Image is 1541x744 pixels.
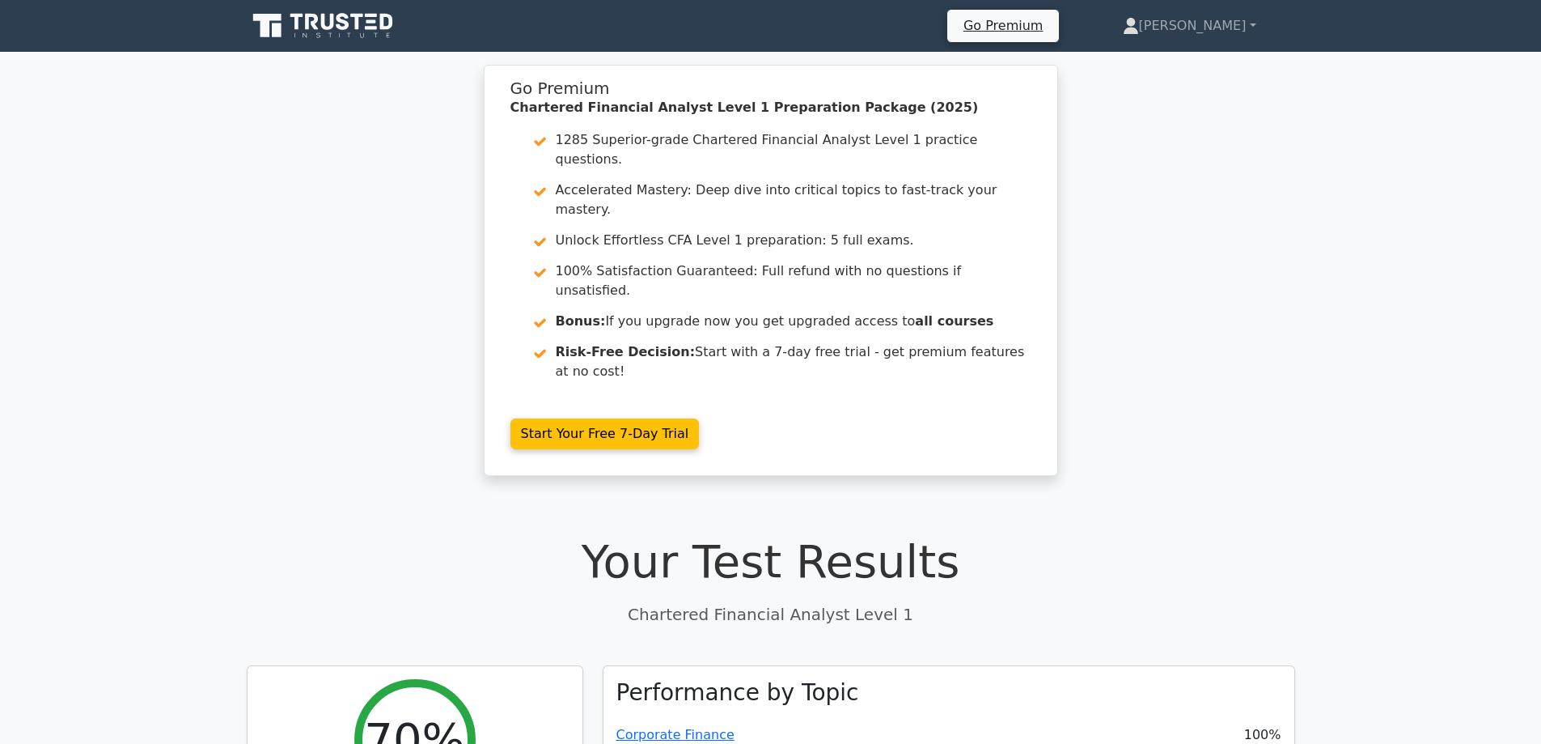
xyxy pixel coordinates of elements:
a: Start Your Free 7-Day Trial [510,419,700,449]
h1: Your Test Results [247,534,1295,589]
h3: Performance by Topic [616,679,859,707]
p: Chartered Financial Analyst Level 1 [247,602,1295,627]
a: [PERSON_NAME] [1084,10,1295,42]
a: Go Premium [954,15,1052,36]
a: Corporate Finance [616,727,735,742]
